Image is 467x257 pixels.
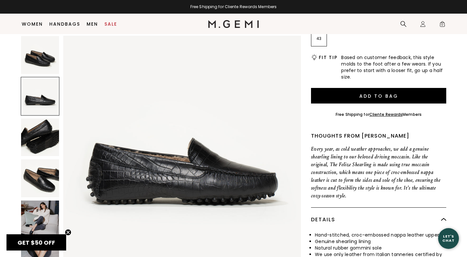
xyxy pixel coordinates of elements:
[439,22,446,29] span: 0
[21,159,59,197] img: The Felize Shearling
[21,36,59,74] img: The Felize Shearling
[311,208,446,232] div: Details
[22,21,43,27] a: Women
[65,229,71,236] button: Close teaser
[21,118,59,156] img: The Felize Shearling
[315,245,446,251] li: Natural rubber gommini sole
[319,55,337,60] h2: Fit Tip
[315,232,446,238] li: Hand-stitched, croc-embossed nappa leather upper
[18,239,55,247] span: GET $50 OFF
[315,238,446,245] li: Genuine shearling lining
[341,54,446,80] span: Based on customer feedback, this style molds to the foot after a few wears. If you prefer to star...
[104,21,117,27] a: Sale
[438,234,459,242] div: Let's Chat
[311,88,446,104] button: Add to Bag
[311,132,446,140] div: Thoughts from [PERSON_NAME]
[336,112,422,117] div: Free Shipping for Members
[49,21,80,27] a: Handbags
[311,145,446,200] p: Every year, as cold weather approaches, we add a genuine shearling lining to our beloved driving ...
[369,112,403,117] a: Cliente Rewards
[6,234,66,251] div: GET $50 OFFClose teaser
[208,20,259,28] img: M.Gemi
[311,36,327,41] p: 43
[87,21,98,27] a: Men
[21,201,59,239] img: The Felize Shearling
